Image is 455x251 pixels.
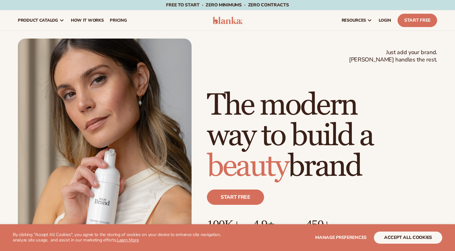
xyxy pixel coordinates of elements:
[342,18,366,23] span: resources
[107,10,130,31] a: pricing
[117,237,139,243] a: Learn More
[349,49,437,64] span: Just add your brand. [PERSON_NAME] handles the rest.
[68,10,107,31] a: How It Works
[306,218,354,232] p: 450+
[110,18,127,23] span: pricing
[207,148,288,185] span: beauty
[207,90,437,182] h1: The modern way to build a brand
[207,218,240,232] p: 100K+
[15,10,68,31] a: product catalog
[13,232,236,243] p: By clicking "Accept All Cookies", you agree to the storing of cookies on your device to enhance s...
[315,232,367,244] button: Manage preferences
[338,10,375,31] a: resources
[315,234,367,240] span: Manage preferences
[213,17,243,24] img: logo
[166,2,289,8] span: Free to start · ZERO minimums · ZERO contracts
[18,18,58,23] span: product catalog
[207,190,264,205] a: Start free
[398,14,437,27] a: Start Free
[379,18,391,23] span: LOGIN
[375,10,394,31] a: LOGIN
[253,218,293,232] p: 4.9
[71,18,104,23] span: How It Works
[374,232,442,244] button: accept all cookies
